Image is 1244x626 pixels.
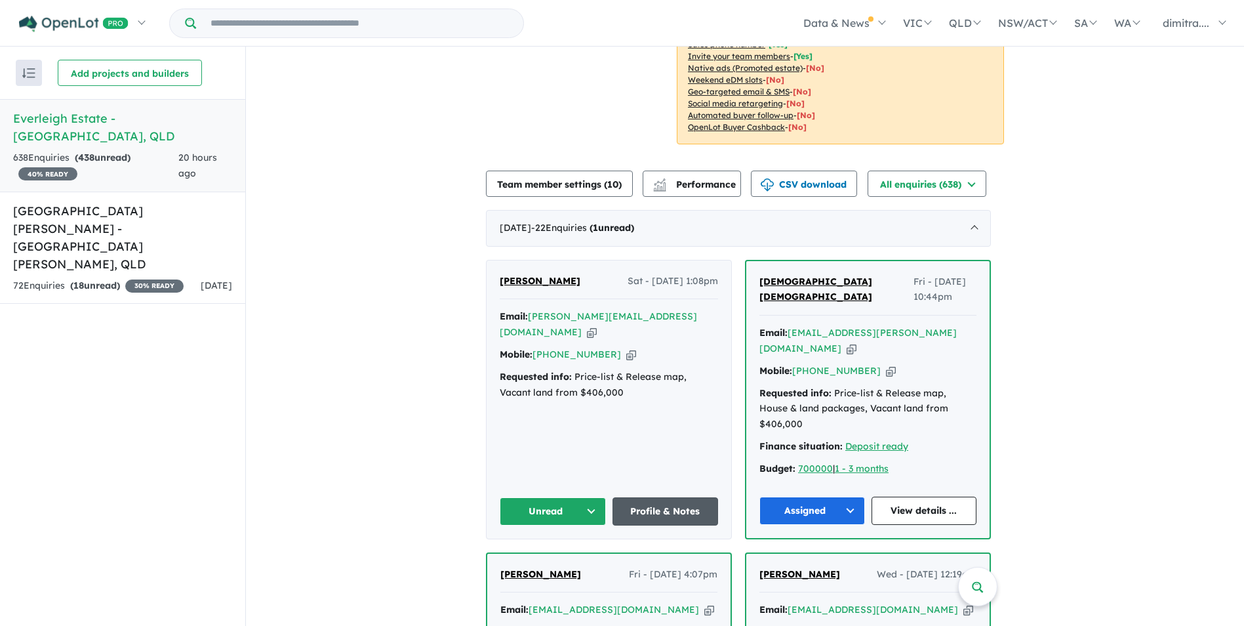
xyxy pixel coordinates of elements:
[500,310,528,322] strong: Email:
[1163,16,1209,30] span: dimitra....
[793,87,811,96] span: [No]
[199,9,521,37] input: Try estate name, suburb, builder or developer
[643,171,741,197] button: Performance
[759,440,843,452] strong: Finance situation:
[688,39,765,49] u: Sales phone number
[868,171,986,197] button: All enquiries (638)
[793,51,813,61] span: [ Yes ]
[500,310,697,338] a: [PERSON_NAME][EMAIL_ADDRESS][DOMAIN_NAME]
[58,60,202,86] button: Add projects and builders
[70,280,120,291] strong: ( unread)
[13,278,184,294] div: 72 Enquir ies
[759,327,788,339] strong: Email:
[500,497,606,526] button: Unread
[201,280,232,291] span: [DATE]
[751,171,857,197] button: CSV download
[73,280,84,291] span: 18
[500,348,532,360] strong: Mobile:
[788,122,807,132] span: [No]
[759,386,976,432] div: Price-list & Release map, House & land packages, Vacant land from $406,000
[872,497,977,525] a: View details ...
[913,274,976,306] span: Fri - [DATE] 10:44pm
[13,202,232,273] h5: [GEOGRAPHIC_DATA][PERSON_NAME] - [GEOGRAPHIC_DATA][PERSON_NAME] , QLD
[792,365,881,377] a: [PHONE_NUMBER]
[500,274,580,289] a: [PERSON_NAME]
[688,110,793,120] u: Automated buyer follow-up
[75,152,130,163] strong: ( unread)
[19,16,129,32] img: Openlot PRO Logo White
[797,110,815,120] span: [No]
[963,603,973,617] button: Copy
[688,87,790,96] u: Geo-targeted email & SMS
[886,364,896,378] button: Copy
[529,604,699,616] a: [EMAIL_ADDRESS][DOMAIN_NAME]
[593,222,598,234] span: 1
[654,178,666,186] img: line-chart.svg
[786,98,805,108] span: [No]
[531,222,634,234] span: - 22 Enquir ies
[653,182,666,191] img: bar-chart.svg
[688,63,803,73] u: Native ads (Promoted estate)
[628,274,718,289] span: Sat - [DATE] 1:08pm
[759,365,792,377] strong: Mobile:
[688,98,783,108] u: Social media retargeting
[590,222,634,234] strong: ( unread)
[877,567,976,583] span: Wed - [DATE] 12:19am
[18,167,77,180] span: 40 % READY
[486,210,991,247] div: [DATE]
[759,327,957,354] a: [EMAIL_ADDRESS][PERSON_NAME][DOMAIN_NAME]
[500,371,572,383] strong: Requested info:
[759,461,976,477] div: |
[500,567,581,583] a: [PERSON_NAME]
[759,387,832,399] strong: Requested info:
[78,152,94,163] span: 438
[178,152,217,179] span: 20 hours ago
[13,150,178,182] div: 638 Enquir ies
[22,68,35,78] img: sort.svg
[655,178,736,190] span: Performance
[704,603,714,617] button: Copy
[500,369,718,401] div: Price-list & Release map, Vacant land from $406,000
[847,342,856,356] button: Copy
[587,325,597,339] button: Copy
[806,63,824,73] span: [No]
[759,604,788,616] strong: Email:
[612,497,719,526] a: Profile & Notes
[629,567,717,583] span: Fri - [DATE] 4:07pm
[486,171,633,197] button: Team member settings (10)
[766,75,784,85] span: [No]
[759,567,840,583] a: [PERSON_NAME]
[626,348,636,362] button: Copy
[13,110,232,145] h5: Everleigh Estate - [GEOGRAPHIC_DATA] , QLD
[500,568,581,580] span: [PERSON_NAME]
[835,463,889,474] a: 1 - 3 months
[845,440,908,452] a: Deposit ready
[759,463,795,474] strong: Budget:
[798,463,833,474] a: 700000
[788,604,958,616] a: [EMAIL_ADDRESS][DOMAIN_NAME]
[759,568,840,580] span: [PERSON_NAME]
[125,280,184,293] span: 30 % READY
[759,276,872,303] span: [DEMOGRAPHIC_DATA] [DEMOGRAPHIC_DATA]
[688,122,785,132] u: OpenLot Buyer Cashback
[500,275,580,287] span: [PERSON_NAME]
[759,274,913,306] a: [DEMOGRAPHIC_DATA] [DEMOGRAPHIC_DATA]
[500,604,529,616] strong: Email:
[769,39,788,49] span: [ Yes ]
[761,178,774,192] img: download icon
[532,348,621,360] a: [PHONE_NUMBER]
[759,497,865,525] button: Assigned
[688,75,763,85] u: Weekend eDM slots
[607,178,618,190] span: 10
[688,51,790,61] u: Invite your team members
